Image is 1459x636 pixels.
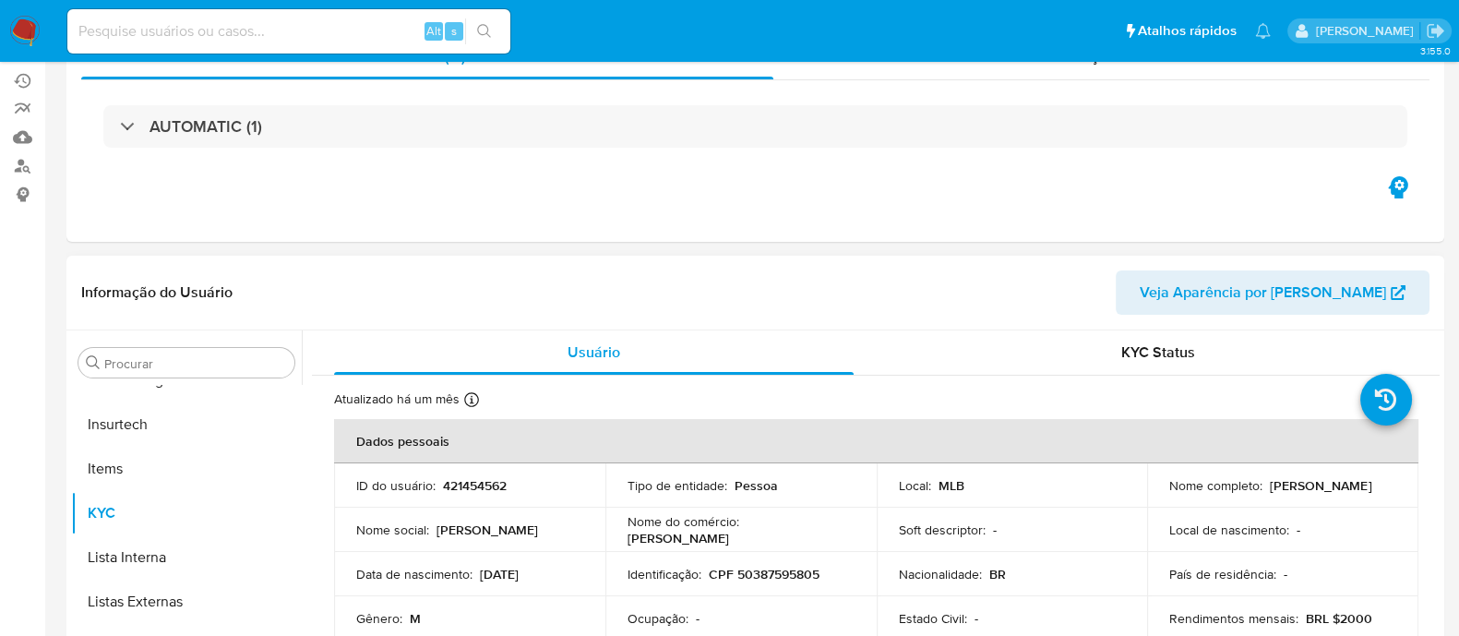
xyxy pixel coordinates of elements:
[71,535,302,580] button: Lista Interna
[149,116,262,137] h3: AUTOMATIC (1)
[356,610,402,627] p: Gênero :
[443,477,507,494] p: 421454562
[71,447,302,491] button: Items
[628,477,727,494] p: Tipo de entidade :
[899,522,986,538] p: Soft descriptor :
[356,566,472,582] p: Data de nascimento :
[356,522,429,538] p: Nome social :
[1169,610,1298,627] p: Rendimentos mensais :
[1306,610,1372,627] p: BRL $2000
[709,566,819,582] p: CPF 50387595805
[1140,270,1386,315] span: Veja Aparência por [PERSON_NAME]
[1297,522,1300,538] p: -
[1138,21,1237,41] span: Atalhos rápidos
[71,402,302,447] button: Insurtech
[426,22,441,40] span: Alt
[975,610,978,627] p: -
[1169,477,1262,494] p: Nome completo :
[103,105,1407,148] div: AUTOMATIC (1)
[568,342,620,363] span: Usuário
[1270,477,1371,494] p: [PERSON_NAME]
[1315,22,1419,40] p: alexandra.macedo@mercadolivre.com
[1116,270,1429,315] button: Veja Aparência por [PERSON_NAME]
[993,522,997,538] p: -
[356,477,436,494] p: ID do usuário :
[67,19,510,43] input: Pesquise usuários ou casos...
[451,22,457,40] span: s
[628,610,688,627] p: Ocupação :
[1419,43,1450,58] span: 3.155.0
[410,610,421,627] p: M
[437,522,538,538] p: [PERSON_NAME]
[628,530,729,546] p: [PERSON_NAME]
[899,610,967,627] p: Estado Civil :
[1169,522,1289,538] p: Local de nascimento :
[989,566,1006,582] p: BR
[480,566,519,582] p: [DATE]
[735,477,778,494] p: Pessoa
[696,610,700,627] p: -
[1255,23,1271,39] a: Notificações
[1169,566,1276,582] p: País de residência :
[71,580,302,624] button: Listas Externas
[104,355,287,372] input: Procurar
[899,566,982,582] p: Nacionalidade :
[939,477,964,494] p: MLB
[899,477,931,494] p: Local :
[465,18,503,44] button: search-icon
[1284,566,1287,582] p: -
[334,419,1418,463] th: Dados pessoais
[628,513,739,530] p: Nome do comércio :
[1121,342,1195,363] span: KYC Status
[86,355,101,370] button: Procurar
[334,390,460,408] p: Atualizado há um mês
[628,566,701,582] p: Identificação :
[1426,21,1445,41] a: Sair
[71,491,302,535] button: KYC
[81,283,233,302] h1: Informação do Usuário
